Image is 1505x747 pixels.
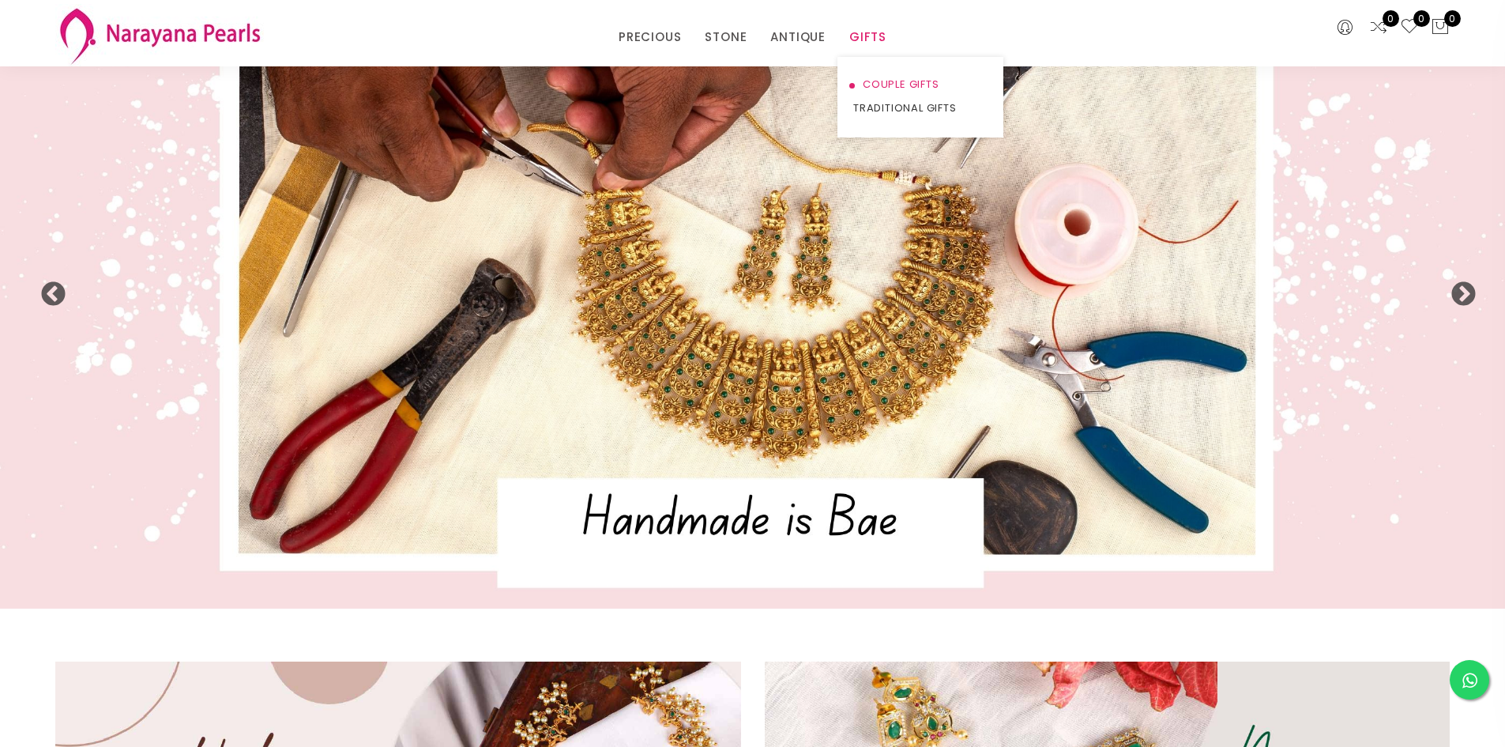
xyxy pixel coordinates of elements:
[770,25,826,49] a: ANTIQUE
[1400,17,1419,38] a: 0
[40,281,55,297] button: Previous
[705,25,747,49] a: STONE
[849,25,886,49] a: GIFTS
[853,96,988,120] a: TRADITIONAL GIFTS
[1450,281,1465,297] button: Next
[853,73,988,96] a: COUPLE GIFTS
[1431,17,1450,38] button: 0
[1383,10,1399,27] span: 0
[1444,10,1461,27] span: 0
[1369,17,1388,38] a: 0
[1413,10,1430,27] span: 0
[619,25,681,49] a: PRECIOUS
